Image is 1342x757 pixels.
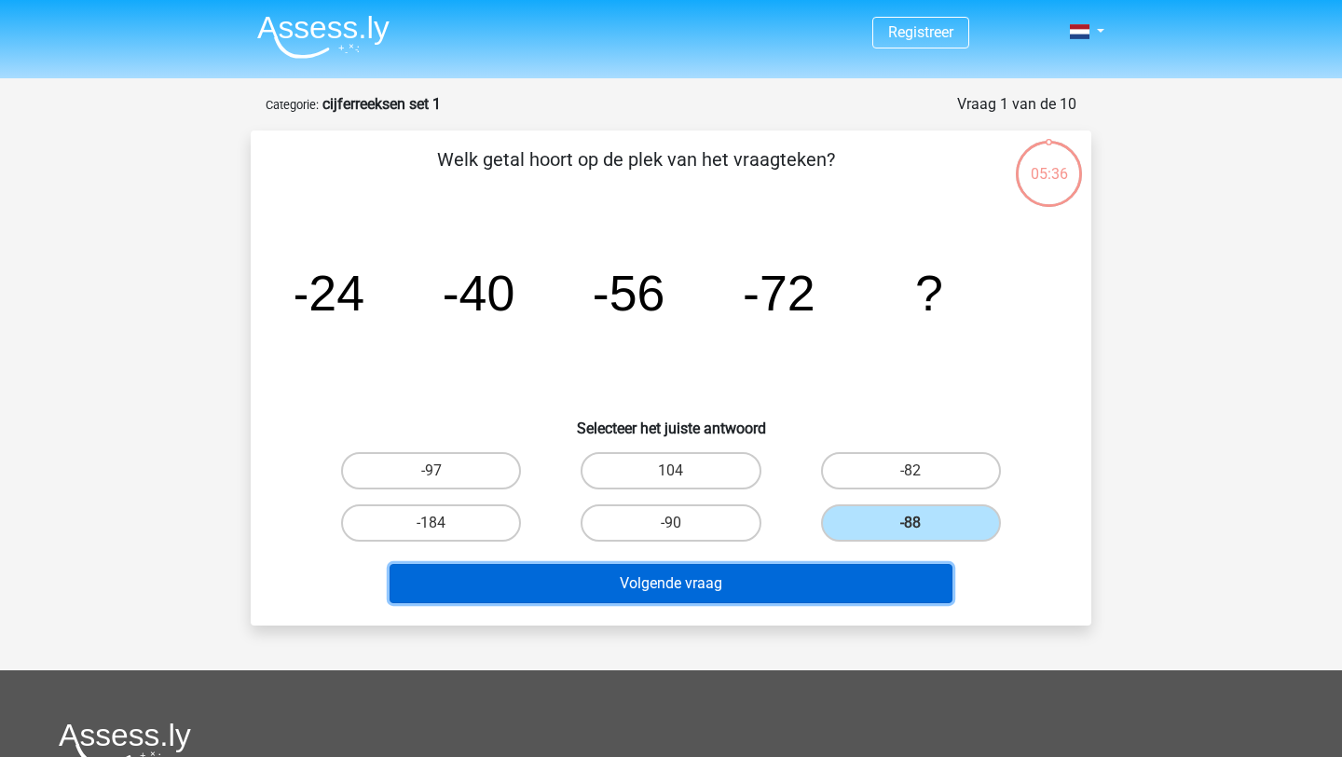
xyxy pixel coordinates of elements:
[341,452,521,489] label: -97
[821,452,1001,489] label: -82
[257,15,390,59] img: Assessly
[581,504,760,542] label: -90
[390,564,953,603] button: Volgende vraag
[341,504,521,542] label: -184
[593,265,665,321] tspan: -56
[281,145,992,201] p: Welk getal hoort op de plek van het vraagteken?
[266,98,319,112] small: Categorie:
[1014,139,1084,186] div: 05:36
[915,265,943,321] tspan: ?
[581,452,760,489] label: 104
[821,504,1001,542] label: -88
[281,405,1061,437] h6: Selecteer het juiste antwoord
[322,95,441,113] strong: cijferreeksen set 1
[292,265,364,321] tspan: -24
[957,93,1076,116] div: Vraag 1 van de 10
[888,23,953,41] a: Registreer
[443,265,515,321] tspan: -40
[743,265,815,321] tspan: -72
